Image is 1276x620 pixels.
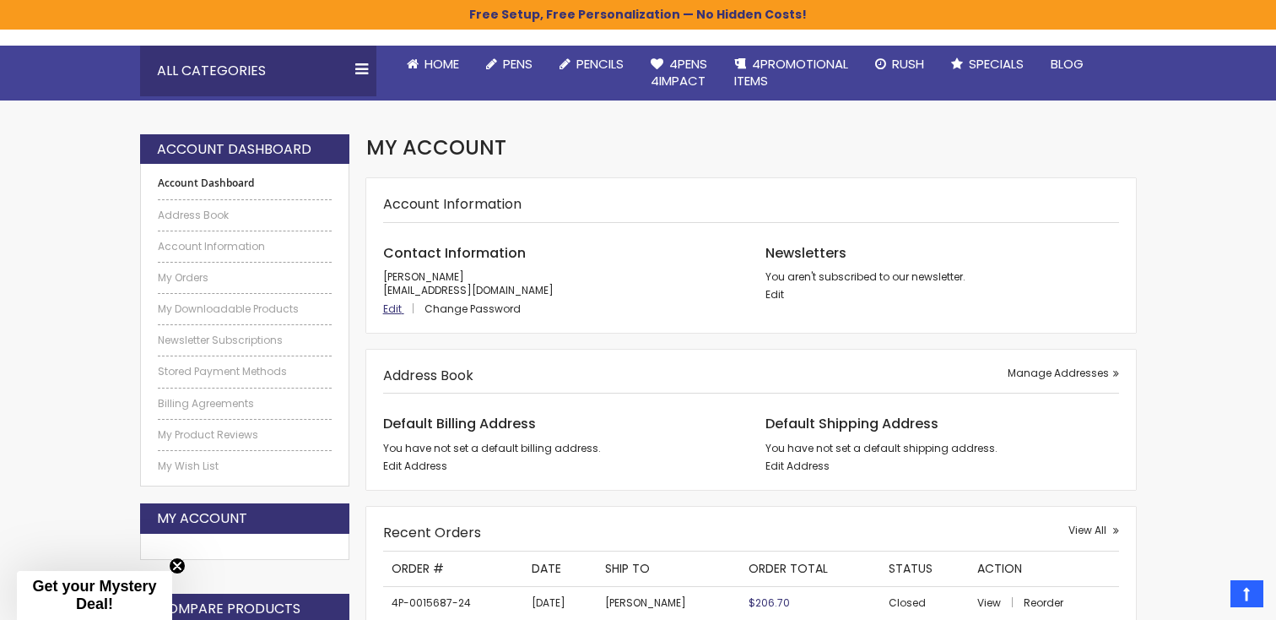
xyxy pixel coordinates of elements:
a: 4Pens4impact [637,46,721,101]
a: Newsletter Subscriptions [158,334,332,347]
span: $206.70 [749,596,790,610]
div: All Categories [140,46,376,96]
span: Manage Addresses [1008,366,1109,380]
a: Blog [1037,46,1097,83]
a: Home [393,46,473,83]
p: You aren't subscribed to our newsletter. [765,270,1119,284]
span: Newsletters [765,243,846,263]
a: Top [1230,580,1263,607]
strong: Account Dashboard [158,177,332,190]
th: Status [880,552,969,586]
span: Default Shipping Address [765,414,938,433]
span: View [977,596,1001,610]
span: View All [1068,523,1106,537]
td: 4P-0015687-24 [383,586,523,619]
a: Specials [938,46,1037,83]
th: Order Total [740,552,880,586]
th: Order # [383,552,523,586]
strong: My Account [157,509,247,528]
span: Pens [503,55,533,73]
a: Change Password [424,302,521,316]
td: [PERSON_NAME] [597,586,739,619]
a: Reorder [1024,596,1063,610]
span: Pencils [576,55,624,73]
span: Default Billing Address [383,414,536,433]
a: Address Book [158,209,332,222]
strong: Address Book [383,366,473,385]
a: Edit Address [765,459,830,473]
th: Action [969,552,1119,586]
span: Blog [1051,55,1084,73]
a: My Product Reviews [158,428,332,442]
strong: Compare Products [157,600,300,618]
a: Rush [862,46,938,83]
a: Manage Addresses [1008,367,1119,380]
a: Stored Payment Methods [158,365,332,378]
div: Get your Mystery Deal!Close teaser [17,571,172,620]
a: Edit Address [383,459,447,473]
button: Close teaser [169,557,186,574]
address: You have not set a default shipping address. [765,442,1119,455]
a: Pencils [546,46,637,83]
th: Date [523,552,597,586]
a: View [977,596,1021,610]
td: Closed [880,586,969,619]
strong: Account Information [383,194,522,214]
address: You have not set a default billing address. [383,442,737,455]
span: 4Pens 4impact [651,55,707,90]
span: 4PROMOTIONAL ITEMS [734,55,848,90]
span: Specials [969,55,1024,73]
a: My Wish List [158,460,332,473]
a: My Downloadable Products [158,302,332,316]
strong: Account Dashboard [157,140,311,159]
a: My Orders [158,271,332,285]
span: Rush [892,55,924,73]
strong: Recent Orders [383,523,481,542]
span: Edit [383,302,402,316]
a: Edit [383,302,422,316]
span: Contact Information [383,243,526,263]
a: 4PROMOTIONALITEMS [721,46,862,101]
a: Pens [473,46,546,83]
span: Get your Mystery Deal! [32,578,156,612]
a: View All [1068,524,1119,537]
a: Edit [765,287,784,302]
p: [PERSON_NAME] [EMAIL_ADDRESS][DOMAIN_NAME] [383,270,737,297]
span: My Account [366,133,506,161]
a: Billing Agreements [158,397,332,411]
th: Ship To [597,552,739,586]
td: [DATE] [523,586,597,619]
a: Account Information [158,240,332,253]
span: Home [424,55,459,73]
